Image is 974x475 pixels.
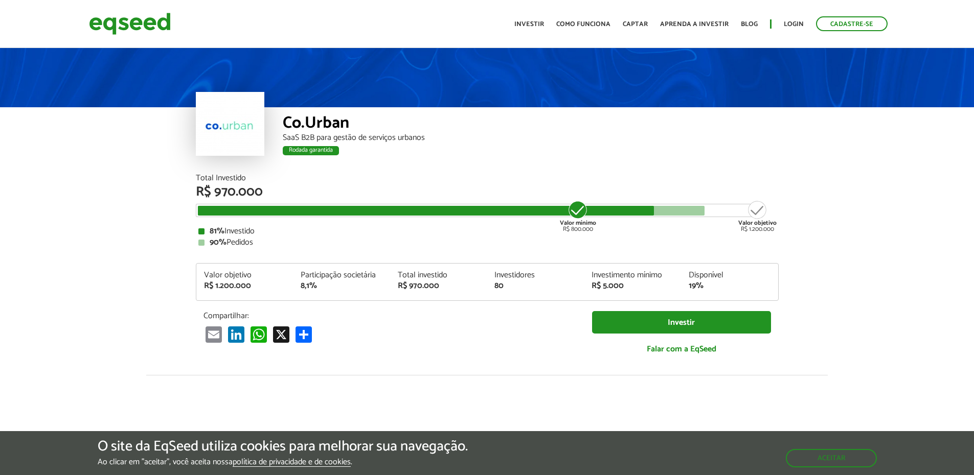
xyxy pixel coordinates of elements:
a: Captar [623,21,648,28]
div: Participação societária [301,271,382,279]
div: Rodada garantida [283,146,339,155]
div: SaaS B2B para gestão de serviços urbanos [283,134,779,142]
a: Como funciona [556,21,610,28]
div: R$ 1.200.000 [738,200,777,232]
div: R$ 5.000 [592,282,673,290]
div: Total investido [398,271,480,279]
a: Blog [741,21,758,28]
strong: 90% [210,235,226,249]
div: Investidores [494,271,576,279]
img: EqSeed [89,10,171,37]
button: Aceitar [786,449,877,467]
a: Aprenda a investir [660,21,729,28]
div: R$ 1.200.000 [204,282,286,290]
strong: Valor objetivo [738,218,777,228]
div: Total Investido [196,174,779,182]
a: Login [784,21,804,28]
a: Compartilhar [293,326,314,343]
a: Falar com a EqSeed [592,339,771,360]
p: Compartilhar: [203,311,577,321]
div: Valor objetivo [204,271,286,279]
div: Investimento mínimo [592,271,673,279]
strong: Valor mínimo [560,218,596,228]
a: LinkedIn [226,326,246,343]
div: R$ 800.000 [559,200,597,232]
a: Cadastre-se [816,16,888,31]
div: Pedidos [198,239,776,247]
a: WhatsApp [248,326,269,343]
a: Investir [592,311,771,334]
div: Disponível [689,271,771,279]
div: R$ 970.000 [196,185,779,199]
a: Investir [514,21,544,28]
strong: 81% [210,224,224,238]
a: política de privacidade e de cookies [233,458,351,467]
div: R$ 970.000 [398,282,480,290]
p: Ao clicar em "aceitar", você aceita nossa . [98,457,468,467]
div: Investido [198,227,776,235]
h5: O site da EqSeed utiliza cookies para melhorar sua navegação. [98,439,468,455]
div: Co.Urban [283,115,779,134]
div: 19% [689,282,771,290]
a: Email [203,326,224,343]
div: 80 [494,282,576,290]
a: X [271,326,291,343]
div: 8,1% [301,282,382,290]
